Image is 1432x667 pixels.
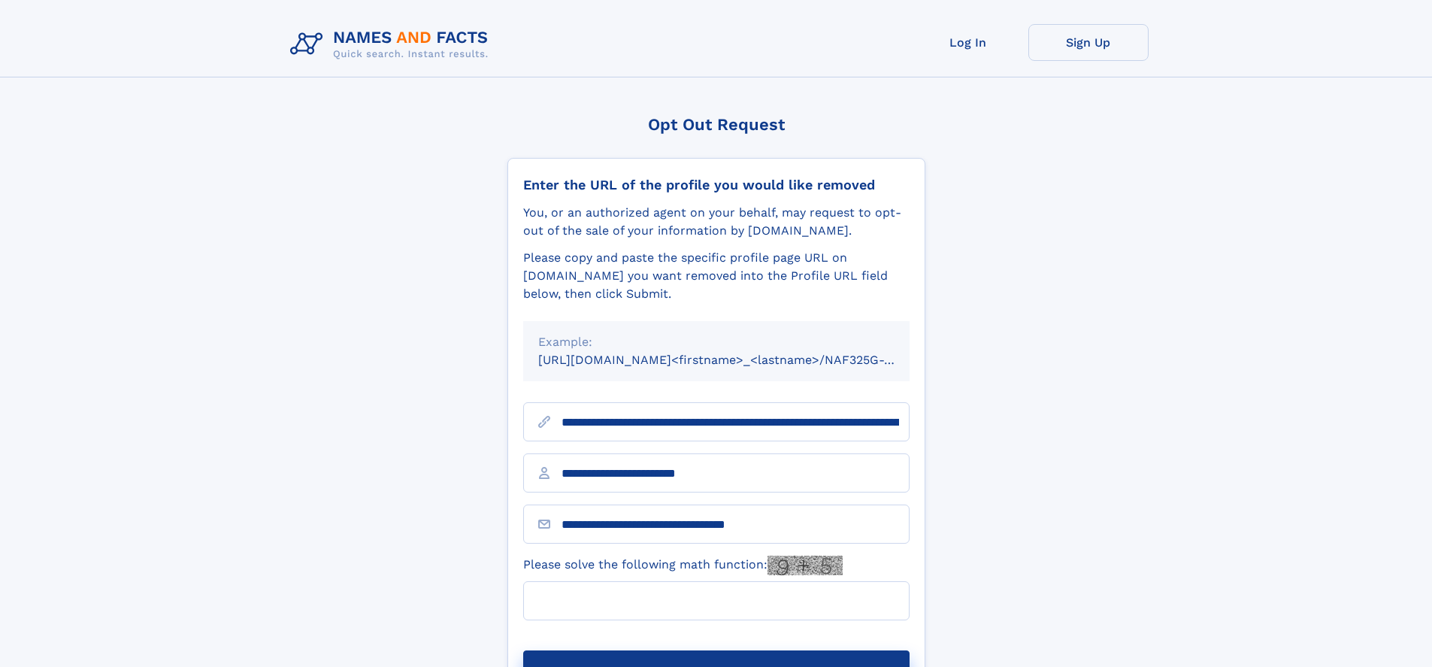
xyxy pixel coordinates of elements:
label: Please solve the following math function: [523,556,843,575]
div: Opt Out Request [507,115,925,134]
img: Logo Names and Facts [284,24,501,65]
small: [URL][DOMAIN_NAME]<firstname>_<lastname>/NAF325G-xxxxxxxx [538,353,938,367]
div: Example: [538,333,895,351]
a: Sign Up [1028,24,1149,61]
a: Log In [908,24,1028,61]
div: Enter the URL of the profile you would like removed [523,177,910,193]
div: You, or an authorized agent on your behalf, may request to opt-out of the sale of your informatio... [523,204,910,240]
div: Please copy and paste the specific profile page URL on [DOMAIN_NAME] you want removed into the Pr... [523,249,910,303]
